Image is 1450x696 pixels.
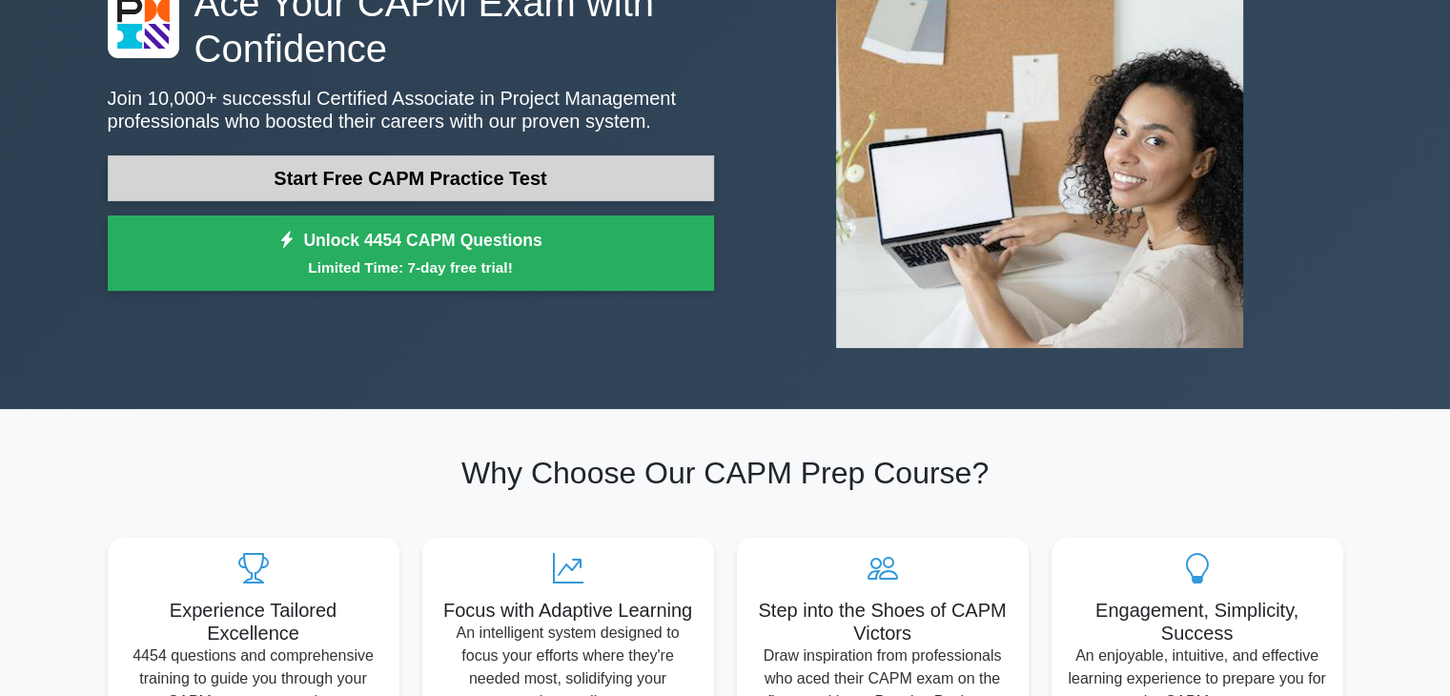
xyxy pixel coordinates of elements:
[123,599,384,645] h5: Experience Tailored Excellence
[1067,599,1328,645] h5: Engagement, Simplicity, Success
[108,155,714,201] a: Start Free CAPM Practice Test
[752,599,1013,645] h5: Step into the Shoes of CAPM Victors
[132,256,690,278] small: Limited Time: 7-day free trial!
[108,215,714,292] a: Unlock 4454 CAPM QuestionsLimited Time: 7-day free trial!
[108,87,714,133] p: Join 10,000+ successful Certified Associate in Project Management professionals who boosted their...
[438,599,699,622] h5: Focus with Adaptive Learning
[108,455,1343,491] h2: Why Choose Our CAPM Prep Course?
